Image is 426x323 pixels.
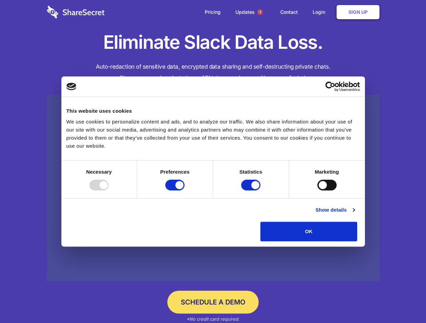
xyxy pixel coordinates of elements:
button: OK [260,222,357,241]
a: Sign Up [337,5,379,19]
strong: Preferences [160,169,190,175]
a: Show details [315,206,354,214]
span: 1 [257,9,263,15]
a: Contact [274,2,305,23]
a: Schedule a Demo [167,291,259,314]
div: This website uses cookies [66,107,360,115]
h1: Eliminate Slack Data Loss. [47,30,379,55]
img: logo-wordmark-white-trans-d4663122ce5f474addd5e946df7df03e33cb6a1c49d2221995e7729f52c070b2.svg [47,6,105,19]
img: logo [66,83,77,90]
h4: Auto-redaction of sensitive data, encrypted data sharing and self-destructing private chats. Shar... [47,61,379,83]
strong: Marketing [315,169,339,175]
strong: Necessary [86,169,112,175]
em: *No credit card required. [187,316,239,322]
strong: Statistics [239,169,262,175]
div: We use cookies to personalize content and ads, and to analyze our traffic. We also share informat... [66,118,360,150]
a: Usercentrics Cookiebot - opens in a new window [301,81,360,92]
a: Login [306,2,335,23]
a: Pricing [198,2,227,23]
a: Wistia video thumbnail [47,95,379,282]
